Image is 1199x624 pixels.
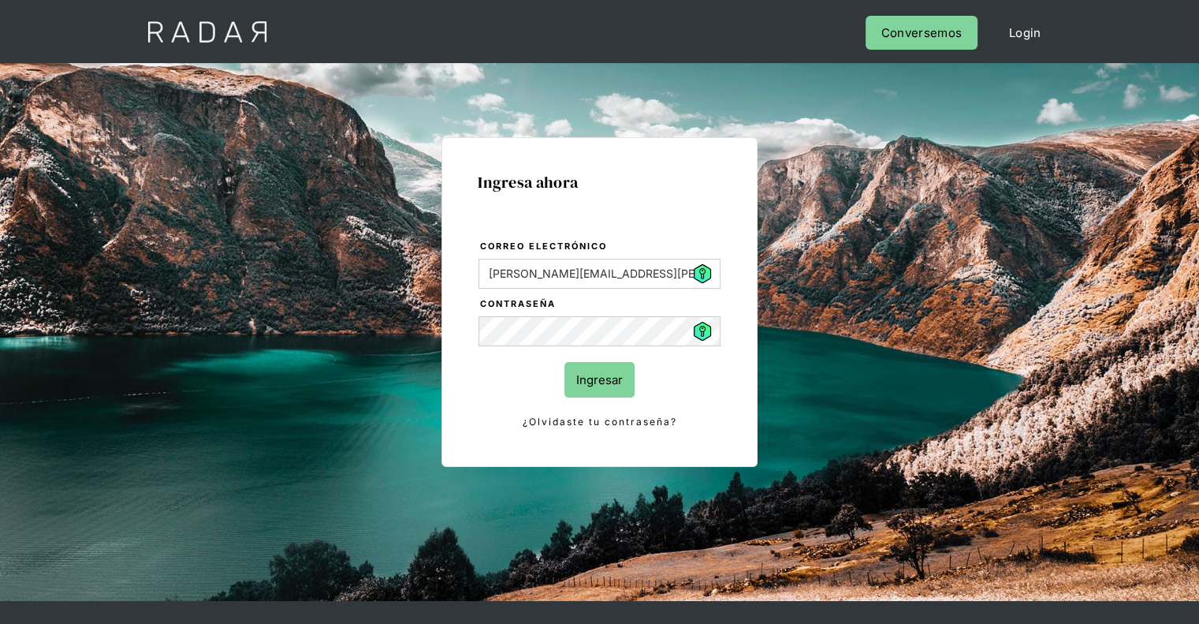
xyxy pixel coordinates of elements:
form: Login Form [478,238,721,431]
h1: Ingresa ahora [478,174,721,191]
a: ¿Olvidaste tu contraseña? [478,413,721,431]
input: Ingresar [564,362,635,398]
a: Login [993,16,1057,50]
label: Correo electrónico [480,239,721,255]
a: Conversemos [866,16,977,50]
label: Contraseña [480,297,721,312]
input: bruce@wayne.com [478,259,721,289]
